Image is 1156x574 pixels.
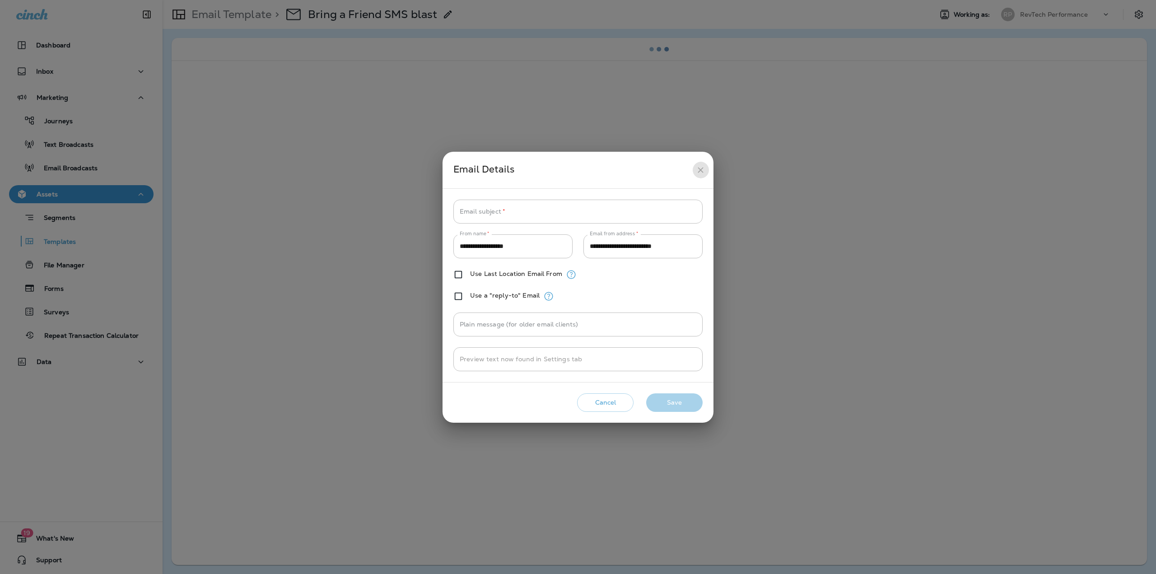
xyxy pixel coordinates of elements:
[692,162,709,178] button: close
[470,292,540,299] label: Use a "reply-to" Email
[460,230,489,237] label: From name
[470,270,562,277] label: Use Last Location Email From
[577,393,634,412] button: Cancel
[590,230,638,237] label: Email from address
[453,162,692,178] div: Email Details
